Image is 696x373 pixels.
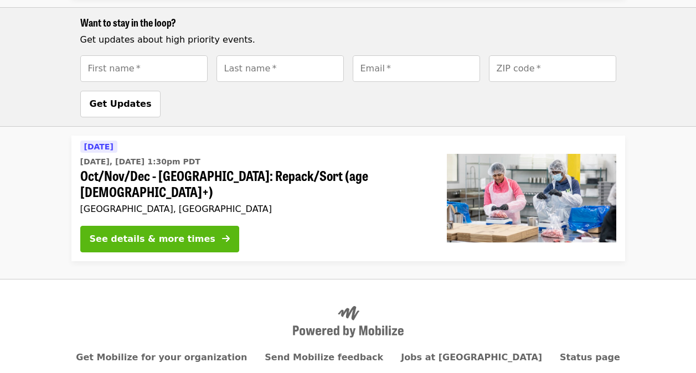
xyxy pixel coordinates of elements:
time: [DATE], [DATE] 1:30pm PDT [80,156,200,168]
img: Powered by Mobilize [293,306,404,338]
a: Status page [560,352,620,362]
div: See details & more times [90,232,215,246]
i: arrow-right icon [222,234,230,244]
img: Oct/Nov/Dec - Beaverton: Repack/Sort (age 10+) organized by Oregon Food Bank [447,154,616,242]
span: [DATE] [84,142,114,151]
nav: Primary footer navigation [80,351,616,364]
a: Get Mobilize for your organization [76,352,247,362]
input: [object Object] [489,55,616,82]
span: Oct/Nov/Dec - [GEOGRAPHIC_DATA]: Repack/Sort (age [DEMOGRAPHIC_DATA]+) [80,168,429,200]
span: Get updates about high priority events. [80,34,255,45]
span: Get Updates [90,99,152,109]
button: See details & more times [80,226,239,252]
input: [object Object] [80,55,208,82]
input: [object Object] [353,55,480,82]
a: Jobs at [GEOGRAPHIC_DATA] [401,352,542,362]
span: Want to stay in the loop? [80,15,176,29]
a: Send Mobilize feedback [265,352,383,362]
button: Get Updates [80,91,161,117]
a: See details for "Oct/Nov/Dec - Beaverton: Repack/Sort (age 10+)" [71,136,625,261]
div: [GEOGRAPHIC_DATA], [GEOGRAPHIC_DATA] [80,204,429,214]
input: [object Object] [216,55,344,82]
